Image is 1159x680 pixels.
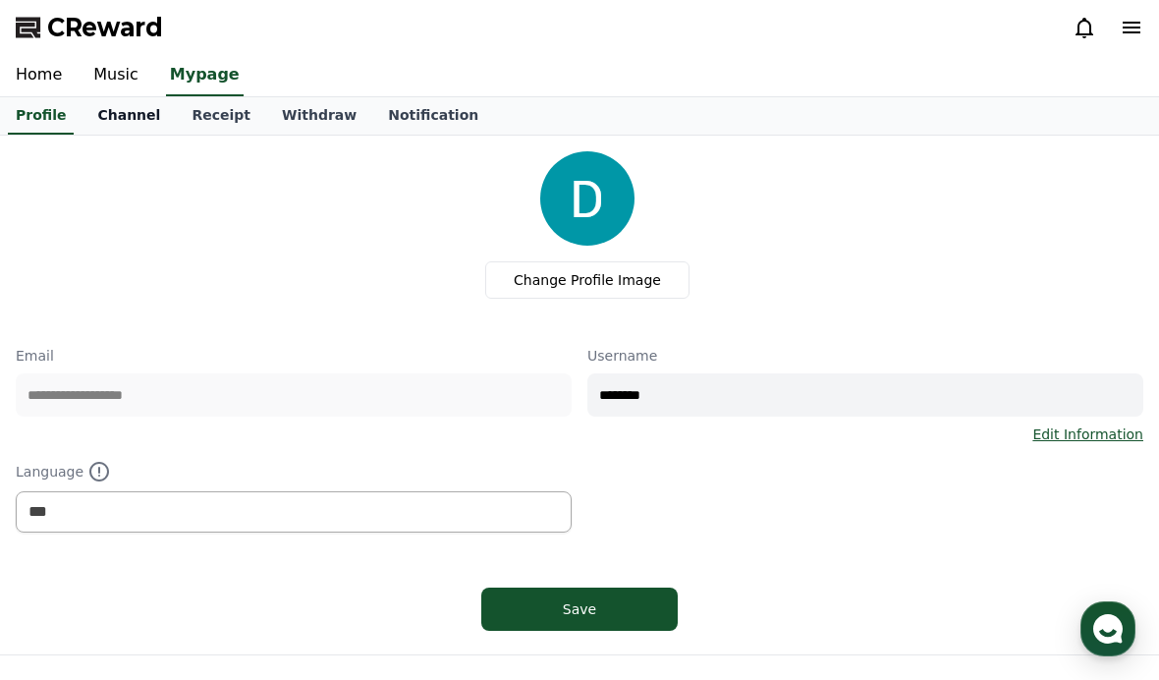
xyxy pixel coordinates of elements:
a: Profile [8,97,74,135]
p: Email [16,346,572,366]
button: Save [481,588,678,631]
a: Receipt [176,97,266,135]
span: Messages [163,547,221,563]
a: Music [78,55,154,96]
a: Settings [253,517,377,566]
a: Edit Information [1032,425,1143,444]
label: Change Profile Image [485,261,690,299]
span: Home [50,546,84,562]
p: Language [16,460,572,483]
a: Home [6,517,130,566]
span: Settings [291,546,339,562]
a: Notification [372,97,494,135]
p: Username [587,346,1143,366]
div: Save [521,599,638,619]
img: profile_image [540,151,635,246]
a: Messages [130,517,253,566]
a: CReward [16,12,163,43]
span: CReward [47,12,163,43]
a: Mypage [166,55,244,96]
a: Channel [82,97,176,135]
a: Withdraw [266,97,372,135]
